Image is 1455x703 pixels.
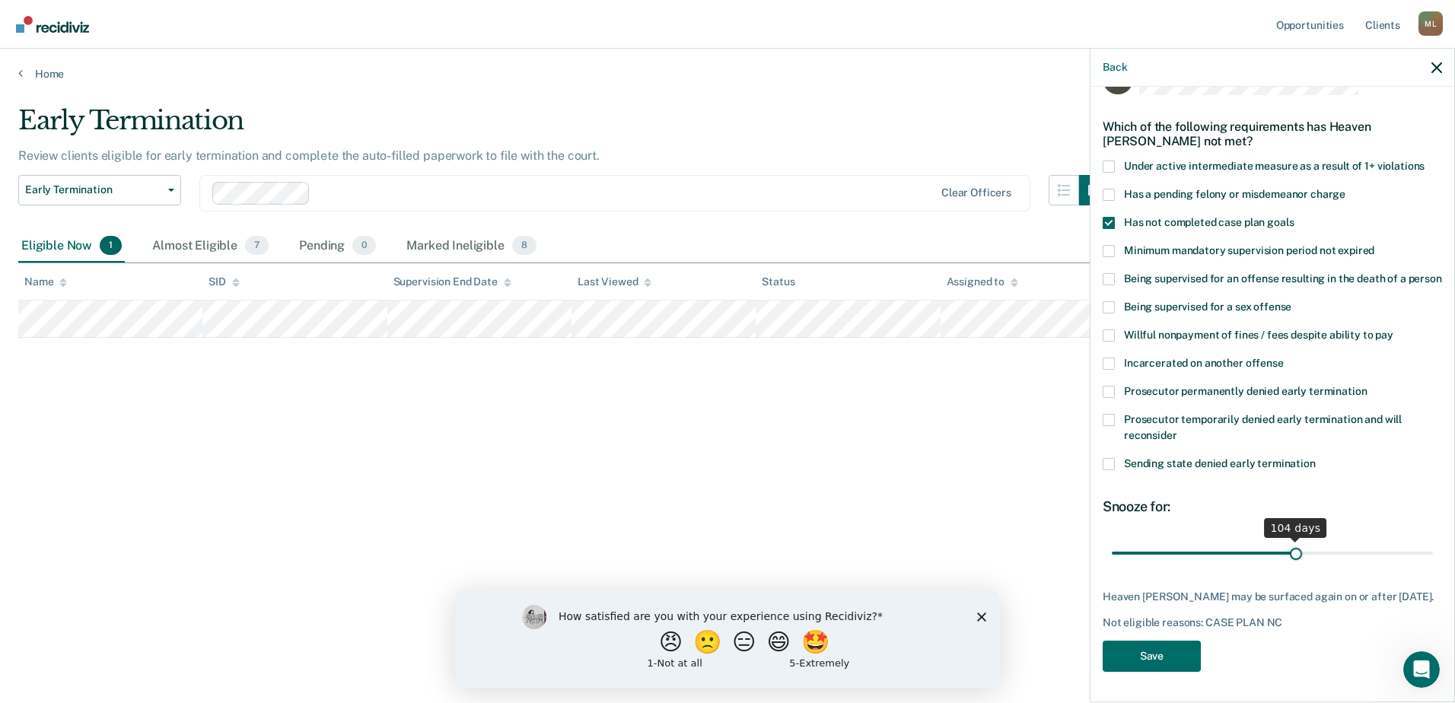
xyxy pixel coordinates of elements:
span: Under active intermediate measure as a result of 1+ violations [1124,160,1425,172]
iframe: Intercom live chat [1403,651,1440,688]
span: Incarcerated on another offense [1124,357,1284,369]
span: Prosecutor temporarily denied early termination and will reconsider [1124,413,1402,441]
span: 1 [100,236,122,256]
div: Supervision End Date [393,275,511,288]
span: Has not completed case plan goals [1124,216,1294,228]
img: Recidiviz [16,16,89,33]
div: Almost Eligible [149,230,272,263]
div: Early Termination [18,105,1110,148]
div: M L [1418,11,1443,36]
button: Save [1103,641,1201,672]
div: Which of the following requirements has Heaven [PERSON_NAME] not met? [1103,107,1442,161]
p: Review clients eligible for early termination and complete the auto-filled paperwork to file with... [18,148,600,163]
span: 8 [512,236,536,256]
iframe: Survey by Kim from Recidiviz [455,590,1000,688]
div: Clear officers [941,186,1011,199]
span: Prosecutor permanently denied early termination [1124,385,1367,397]
span: Minimum mandatory supervision period not expired [1124,244,1374,256]
span: Sending state denied early termination [1124,457,1316,469]
div: SID [209,275,240,288]
div: Snooze for: [1103,498,1442,515]
div: 104 days [1264,518,1326,538]
div: Name [24,275,67,288]
div: Heaven [PERSON_NAME] may be surfaced again on or after [DATE]. [1103,590,1442,603]
div: Assigned to [947,275,1018,288]
div: Not eligible reasons: CASE PLAN NC [1103,616,1442,629]
span: Being supervised for a sex offense [1124,301,1291,313]
span: 7 [245,236,269,256]
button: Profile dropdown button [1418,11,1443,36]
button: Back [1103,61,1127,74]
div: Eligible Now [18,230,125,263]
a: Home [18,67,1437,81]
span: Being supervised for an offense resulting in the death of a person [1124,272,1442,285]
span: 0 [352,236,376,256]
div: Pending [296,230,379,263]
span: Early Termination [25,183,162,196]
span: Willful nonpayment of fines / fees despite ability to pay [1124,329,1393,341]
div: Last Viewed [578,275,651,288]
div: Status [762,275,794,288]
span: Has a pending felony or misdemeanor charge [1124,188,1345,200]
div: Marked Ineligible [403,230,540,263]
